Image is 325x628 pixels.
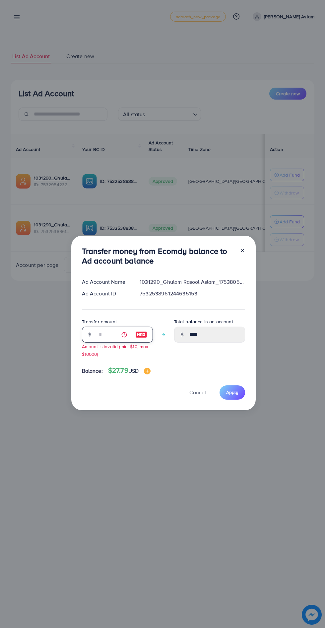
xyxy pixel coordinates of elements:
[220,385,245,400] button: Apply
[134,290,250,297] div: 7532538961244635153
[128,367,139,374] span: USD
[135,331,147,339] img: image
[108,366,151,375] h4: $27.79
[189,389,206,396] span: Cancel
[181,385,214,400] button: Cancel
[226,389,238,396] span: Apply
[134,278,250,286] div: 1031290_Ghulam Rasool Aslam_1753805901568
[77,278,135,286] div: Ad Account Name
[77,290,135,297] div: Ad Account ID
[82,343,150,357] small: Amount is invalid (min: $10, max: $10000)
[144,368,151,374] img: image
[174,318,233,325] label: Total balance in ad account
[82,318,117,325] label: Transfer amount
[82,367,103,375] span: Balance:
[82,246,234,266] h3: Transfer money from Ecomdy balance to Ad account balance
